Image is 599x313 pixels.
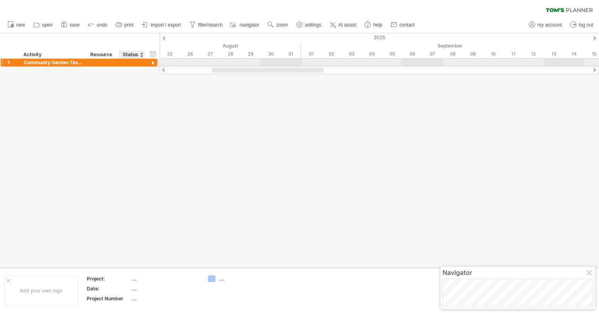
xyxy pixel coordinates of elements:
a: navigator [229,20,261,30]
a: contact [389,20,417,30]
a: settings [294,20,324,30]
div: Community Garden Tasks [24,59,82,66]
div: Sunday, 7 September 2025 [422,50,443,58]
div: .... [132,295,198,302]
span: filter/search [198,22,223,28]
span: zoom [276,22,288,28]
div: .... [132,275,198,282]
a: save [59,20,82,30]
a: help [362,20,385,30]
span: log out [579,22,593,28]
span: settings [305,22,321,28]
div: Project: [87,275,130,282]
a: AI assist [328,20,359,30]
a: new [6,20,27,30]
span: navigator [240,22,259,28]
span: help [373,22,382,28]
div: Tuesday, 9 September 2025 [463,50,483,58]
span: AI assist [338,22,356,28]
div: Tuesday, 26 August 2025 [180,50,200,58]
div: 1 [8,59,19,66]
div: .... [219,275,263,282]
a: log out [568,20,595,30]
div: Monday, 25 August 2025 [160,50,180,58]
a: open [31,20,55,30]
div: Thursday, 28 August 2025 [220,50,240,58]
div: Activity [23,51,82,59]
div: Monday, 1 September 2025 [301,50,321,58]
div: Project Number [87,295,130,302]
div: Sunday, 14 September 2025 [564,50,584,58]
div: Date: [87,285,130,292]
a: zoom [265,20,290,30]
div: .... [132,285,198,292]
div: Friday, 12 September 2025 [523,50,544,58]
span: contact [399,22,415,28]
div: Thursday, 11 September 2025 [503,50,523,58]
span: import / export [151,22,181,28]
div: Resource [90,51,114,59]
span: print [124,22,134,28]
div: Saturday, 6 September 2025 [402,50,422,58]
div: Navigator [443,269,593,277]
span: my account [538,22,562,28]
a: my account [527,20,564,30]
span: new [16,22,25,28]
div: Wednesday, 27 August 2025 [200,50,220,58]
a: import / export [140,20,183,30]
span: open [42,22,53,28]
div: Saturday, 13 September 2025 [544,50,564,58]
div: Sunday, 31 August 2025 [281,50,301,58]
div: Add your own logo [4,276,78,305]
a: undo [86,20,110,30]
div: Friday, 29 August 2025 [240,50,261,58]
div: Friday, 5 September 2025 [382,50,402,58]
div: Tuesday, 2 September 2025 [321,50,341,58]
a: print [114,20,136,30]
div: Thursday, 4 September 2025 [362,50,382,58]
div: Saturday, 30 August 2025 [261,50,281,58]
div: Wednesday, 10 September 2025 [483,50,503,58]
div: Status [123,51,140,59]
a: filter/search [187,20,225,30]
span: save [70,22,80,28]
div: Wednesday, 3 September 2025 [341,50,362,58]
div: Monday, 8 September 2025 [443,50,463,58]
span: undo [97,22,107,28]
